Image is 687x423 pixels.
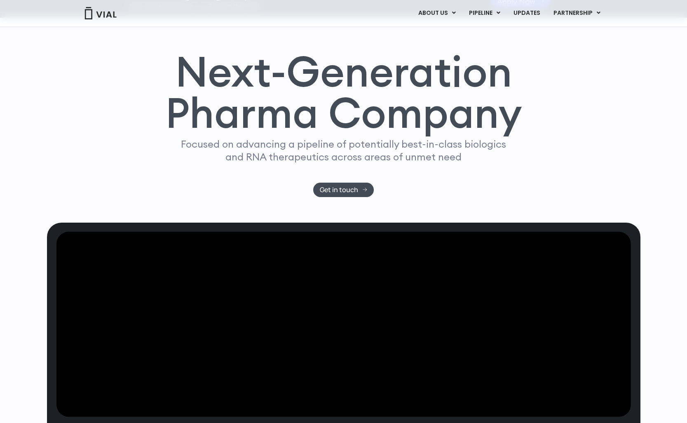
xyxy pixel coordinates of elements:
[84,7,117,19] img: Vial Logo
[320,187,358,193] span: Get in touch
[547,6,607,20] a: PARTNERSHIPMenu Toggle
[178,138,510,163] p: Focused on advancing a pipeline of potentially best-in-class biologics and RNA therapeutics acros...
[507,6,546,20] a: UPDATES
[412,6,462,20] a: ABOUT USMenu Toggle
[165,51,522,134] h1: Next-Generation Pharma Company
[462,6,506,20] a: PIPELINEMenu Toggle
[313,183,374,197] a: Get in touch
